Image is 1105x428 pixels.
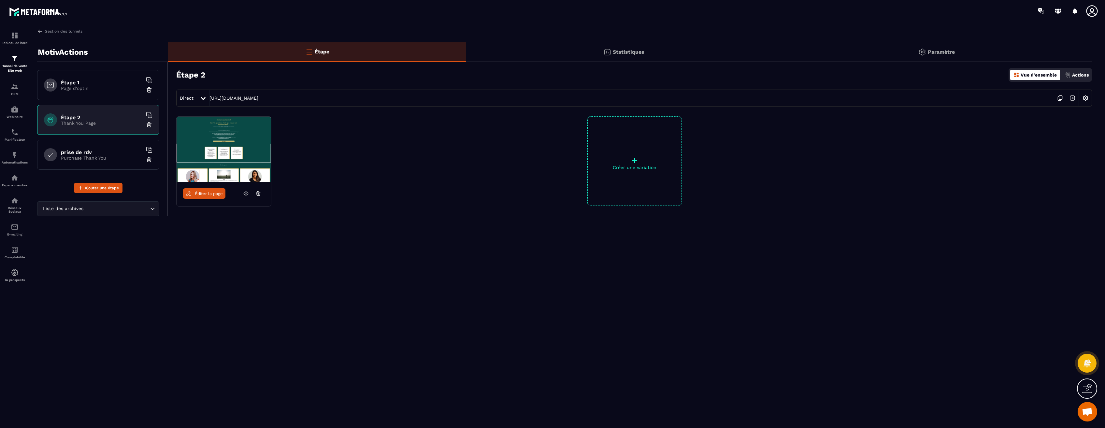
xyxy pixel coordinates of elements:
p: MotivActions [38,46,88,59]
p: Réseaux Sociaux [2,206,28,213]
p: Planificateur [2,138,28,141]
img: bars-o.4a397970.svg [305,48,313,56]
span: Ajouter une étape [85,185,119,191]
h6: prise de rdv [61,149,142,155]
a: automationsautomationsWebinaire [2,101,28,123]
p: Page d'optin [61,86,142,91]
h3: Étape 2 [176,70,205,79]
p: Étape [315,49,329,55]
img: arrow-next.bcc2205e.svg [1066,92,1079,104]
a: Gestion des tunnels [37,28,82,34]
img: logo [9,6,68,18]
p: Vue d'ensemble [1021,72,1057,78]
img: arrow [37,28,43,34]
p: Tableau de bord [2,41,28,45]
p: Thank You Page [61,121,142,126]
img: dashboard-orange.40269519.svg [1013,72,1019,78]
a: automationsautomationsAutomatisations [2,146,28,169]
img: setting-gr.5f69749f.svg [918,48,926,56]
img: automations [11,269,19,277]
p: CRM [2,92,28,96]
input: Search for option [85,205,149,212]
div: Ouvrir le chat [1078,402,1097,421]
img: stats.20deebd0.svg [603,48,611,56]
p: IA prospects [2,278,28,282]
img: automations [11,151,19,159]
a: formationformationTunnel de vente Site web [2,50,28,78]
img: automations [11,174,19,182]
img: image [177,117,271,182]
a: [URL][DOMAIN_NAME] [209,95,258,101]
p: Webinaire [2,115,28,119]
p: E-mailing [2,233,28,236]
img: setting-w.858f3a88.svg [1079,92,1092,104]
p: Purchase Thank You [61,155,142,161]
a: Éditer la page [183,188,225,199]
p: Comptabilité [2,255,28,259]
p: Actions [1072,72,1089,78]
img: formation [11,32,19,39]
p: Automatisations [2,161,28,164]
img: actions.d6e523a2.png [1065,72,1071,78]
span: Direct [180,95,194,101]
img: social-network [11,197,19,205]
span: Liste des archives [41,205,85,212]
img: email [11,223,19,231]
img: formation [11,54,19,62]
p: Statistiques [613,49,644,55]
a: automationsautomationsEspace membre [2,169,28,192]
img: trash [146,121,152,128]
h6: Étape 2 [61,114,142,121]
p: Espace membre [2,183,28,187]
a: formationformationTableau de bord [2,27,28,50]
img: automations [11,106,19,113]
h6: Étape 1 [61,79,142,86]
a: social-networksocial-networkRéseaux Sociaux [2,192,28,218]
a: schedulerschedulerPlanificateur [2,123,28,146]
button: Ajouter une étape [74,183,122,193]
img: trash [146,87,152,93]
a: accountantaccountantComptabilité [2,241,28,264]
img: scheduler [11,128,19,136]
p: Créer une variation [588,165,682,170]
p: Tunnel de vente Site web [2,64,28,73]
img: formation [11,83,19,91]
img: trash [146,156,152,163]
p: Paramètre [928,49,955,55]
a: emailemailE-mailing [2,218,28,241]
p: + [588,156,682,165]
img: accountant [11,246,19,254]
span: Éditer la page [195,191,223,196]
a: formationformationCRM [2,78,28,101]
div: Search for option [37,201,159,216]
